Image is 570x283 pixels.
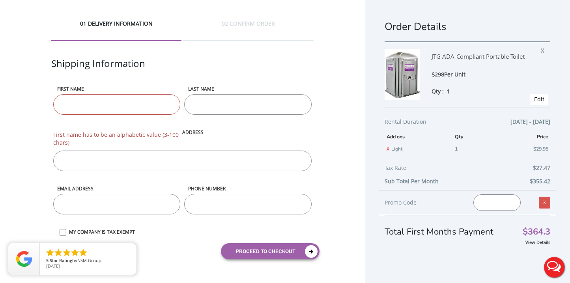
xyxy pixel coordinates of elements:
[221,243,320,259] button: proceed to checkout
[492,130,550,143] th: Price
[16,251,32,267] img: Review Rating
[523,228,550,236] span: $364.3
[62,248,71,257] li: 
[385,215,550,238] div: Total First Months Payment
[46,263,60,269] span: [DATE]
[45,248,55,257] li: 
[541,44,548,54] span: X
[70,248,80,257] li: 
[53,131,180,147] span: First name has to be an alphabetic value (3-100 chars)
[53,86,180,92] label: First name
[447,88,450,95] span: 1
[453,130,492,143] th: Qty
[539,197,550,209] a: X
[432,87,539,95] div: Qty :
[525,239,550,245] a: View Details
[385,117,550,130] div: Rental Duration
[538,251,570,283] button: Live Chat
[54,248,63,257] li: 
[385,20,550,34] h1: Order Details
[184,86,311,92] label: LAST NAME
[184,185,311,192] label: phone number
[51,20,181,41] div: 01 DELIVERY INFORMATION
[385,130,453,143] th: Add ons
[50,257,72,263] span: Star Rating
[46,257,49,263] span: 5
[533,163,550,173] span: $27.47
[444,71,465,78] span: Per Unit
[51,57,314,86] div: Shipping Information
[432,70,539,79] div: $298
[453,143,492,155] td: 1
[534,95,544,103] a: Edit
[183,20,313,41] div: 02 CONFIRM ORDER
[385,163,550,177] div: Tax Rate
[385,177,439,185] b: Sub Total Per Month
[385,143,453,155] td: Light
[387,145,389,152] a: X
[432,49,539,70] div: JTG ADA-Compliant Portable Toilet
[385,198,462,207] div: Promo Code
[510,117,550,127] span: [DATE] - [DATE]
[65,229,314,235] label: MY COMPANY IS TAX EXEMPT
[53,185,180,192] label: Email address
[492,143,550,155] td: $29.95
[530,177,550,185] b: $355.42
[77,257,101,263] span: NSM Group
[46,258,130,264] span: by
[78,248,88,257] li: 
